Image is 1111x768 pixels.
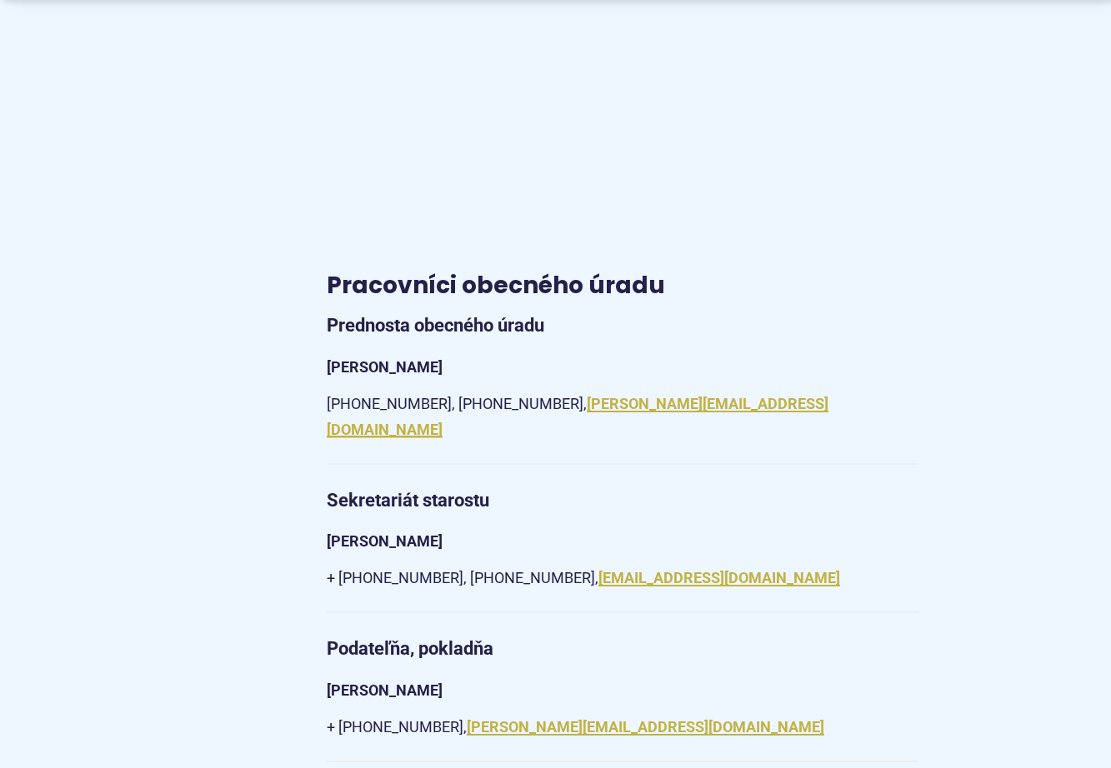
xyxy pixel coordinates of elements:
strong: Sekretariát starostu [327,490,489,511]
span: Pracovníci obecného úradu [327,269,665,302]
p: + [PHONE_NUMBER], [327,715,918,741]
strong: [PERSON_NAME] [327,358,443,376]
a: [PERSON_NAME][EMAIL_ADDRESS][DOMAIN_NAME] [467,718,824,736]
strong: Prednosta obecného úradu [327,315,544,336]
p: + [PHONE_NUMBER], [PHONE_NUMBER], [327,566,918,591]
strong: [PERSON_NAME] [327,681,443,699]
a: [PERSON_NAME][EMAIL_ADDRESS][DOMAIN_NAME] [327,395,828,438]
strong: [PERSON_NAME] [327,532,443,550]
strong: Podateľňa, pokladňa [327,638,493,659]
a: [EMAIL_ADDRESS][DOMAIN_NAME] [598,569,840,586]
p: [PHONE_NUMBER], [PHONE_NUMBER], [327,391,918,442]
